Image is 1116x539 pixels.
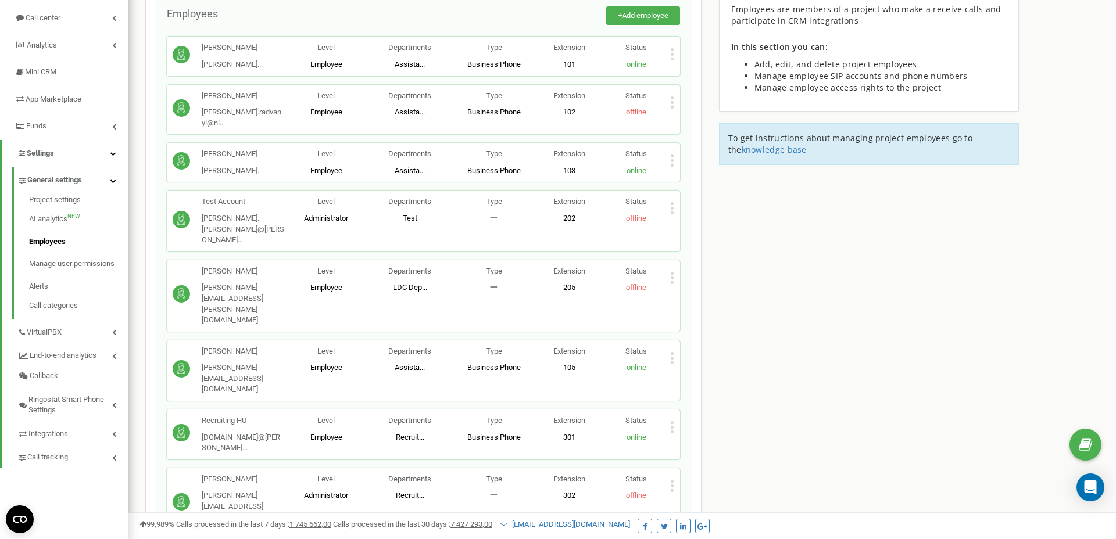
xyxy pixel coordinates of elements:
a: Employees [29,231,128,253]
span: Administrator [304,214,348,222]
a: Callback [17,366,128,386]
span: Departments [388,197,431,206]
span: Departments [388,475,431,483]
span: Extension [553,475,585,483]
p: 301 [536,432,603,443]
a: Manage user permissions [29,253,128,275]
span: Extension [553,267,585,275]
p: [PERSON_NAME] [202,42,263,53]
a: knowledge base [742,144,807,155]
span: Manage employee SIP accounts and phone numbers [754,70,968,81]
span: Employee [310,166,342,175]
span: Employees [167,8,218,20]
span: Assista... [395,166,425,175]
span: Type [486,197,502,206]
span: Add, edit, and delete project employees [754,59,917,70]
span: App Marketplace [26,95,81,103]
span: Assista... [395,363,425,372]
span: offline [626,283,646,292]
a: Project settings [29,195,128,209]
span: Test [403,214,417,222]
div: Open Intercom Messenger [1076,473,1104,501]
span: Status [625,347,647,355]
span: Level [317,91,335,100]
p: 102 [536,107,603,118]
span: Analytics [27,41,57,49]
span: Integrations [28,429,68,440]
span: Level [317,267,335,275]
span: [PERSON_NAME]... [202,60,263,69]
span: Administrator [304,491,348,500]
span: Call tracking [27,452,68,463]
span: Manage employee access rights to the project [754,82,941,93]
span: 99,989% [139,520,174,529]
span: Mini CRM [25,67,56,76]
span: Type [486,416,502,425]
span: Settings [27,149,54,157]
button: +Add employee [606,6,680,26]
span: [PERSON_NAME][EMAIL_ADDRESS][DOMAIN_NAME] [202,363,263,393]
button: Open CMP widget [6,505,34,533]
p: 101 [536,59,603,70]
span: Departments [388,347,431,355]
p: [PERSON_NAME] [202,474,284,485]
span: Status [625,43,647,52]
span: End-to-end analytics [30,350,96,361]
span: Assista... [395,107,425,116]
span: Callback [30,371,58,382]
span: Extension [553,43,585,52]
span: online [627,166,646,175]
p: [PERSON_NAME] [202,266,284,277]
p: 202 [536,213,603,224]
span: Calls processed in the last 30 days : [333,520,492,529]
p: 205 [536,282,603,293]
span: Funds [26,121,46,130]
span: Extension [553,197,585,206]
span: Calls processed in the last 7 days : [176,520,331,529]
span: Level [317,347,335,355]
span: Business Phone [467,363,521,372]
span: Departments [388,149,431,158]
span: offline [626,107,646,116]
span: LDC Dep... [393,283,427,292]
u: 7 427 293,00 [450,520,492,529]
span: Add employee [622,11,668,20]
p: 一 [452,490,536,501]
span: Call center [26,13,60,22]
span: Departments [388,91,431,100]
p: 103 [536,166,603,177]
span: Departments [388,416,431,425]
p: Recruiting HU [202,415,284,426]
span: Level [317,43,335,52]
span: Status [625,267,647,275]
span: VirtualPBX [27,327,62,338]
p: 一 [452,213,536,224]
a: General settings [17,167,128,191]
span: Extension [553,416,585,425]
p: 105 [536,362,603,373]
span: Ringostat Smart Phone Settings [28,394,112,416]
span: [PERSON_NAME][EMAIL_ADDRESS][PERSON_NAME][DOMAIN_NAME] [202,491,263,532]
span: Employee [310,433,342,441]
span: Extension [553,149,585,158]
p: [PERSON_NAME] [202,91,284,102]
p: [PERSON_NAME] [202,346,284,357]
span: Employee [310,107,342,116]
span: Extension [553,347,585,355]
p: 一 [452,282,536,293]
a: End-to-end analytics [17,342,128,366]
span: Business Phone [467,433,521,441]
span: Employee [310,363,342,372]
p: 302 [536,490,603,501]
span: [PERSON_NAME].[PERSON_NAME]@[PERSON_NAME]... [202,214,284,244]
span: Recruit... [396,491,424,500]
span: Employees are members of a project who make a receive calls and participate in CRM integrations [731,3,1001,26]
span: [DOMAIN_NAME]@[PERSON_NAME]... [202,433,280,452]
span: Recruit... [396,433,424,441]
span: Departments [388,43,431,52]
span: General settings [27,175,82,186]
a: AI analyticsNEW [29,208,128,231]
span: online [627,60,646,69]
span: Status [625,475,647,483]
span: offline [626,214,646,222]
